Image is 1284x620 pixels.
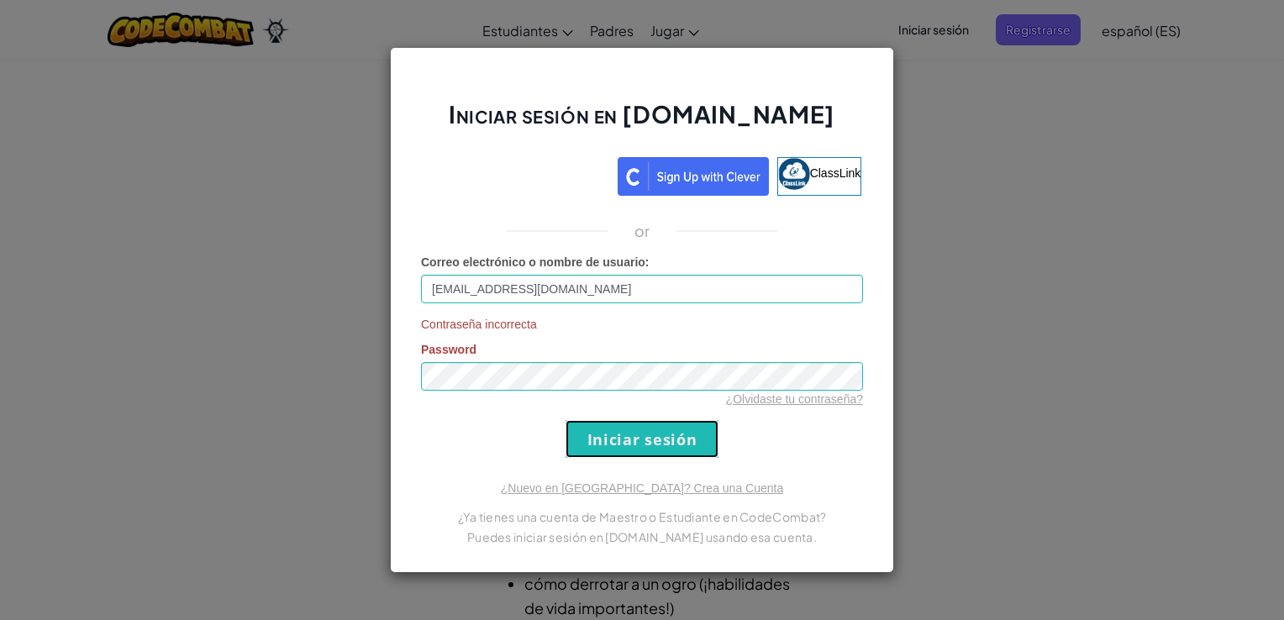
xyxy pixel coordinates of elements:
p: or [634,221,650,241]
img: clever_sso_button@2x.png [618,157,769,196]
h2: Iniciar sesión en [DOMAIN_NAME] [421,98,863,147]
a: ¿Olvidaste tu contraseña? [726,392,863,406]
span: Contraseña incorrecta [421,316,863,333]
label: : [421,254,650,271]
span: ClassLink [810,166,861,180]
img: classlink-logo-small.png [778,158,810,190]
span: Password [421,343,476,356]
a: ¿Nuevo en [GEOGRAPHIC_DATA]? Crea una Cuenta [501,481,783,495]
p: ¿Ya tienes una cuenta de Maestro o Estudiante en CodeCombat? [421,507,863,527]
iframe: Sign in with Google Button [414,155,618,192]
span: Correo electrónico o nombre de usuario [421,255,645,269]
p: Puedes iniciar sesión en [DOMAIN_NAME] usando esa cuenta. [421,527,863,547]
input: Iniciar sesión [566,420,718,458]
